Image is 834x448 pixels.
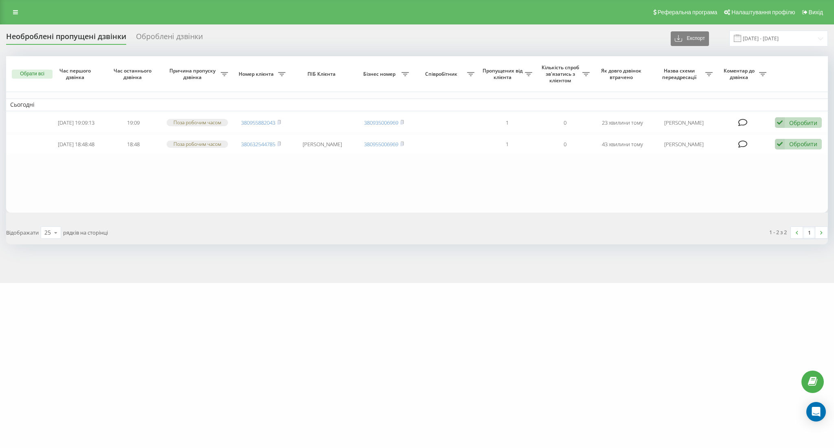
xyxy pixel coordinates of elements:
span: Назва схеми переадресації [655,68,705,80]
span: Реферальна програма [658,9,718,15]
span: Причина пропуску дзвінка [166,68,221,80]
span: Вихід [809,9,823,15]
td: [PERSON_NAME] [651,134,717,154]
button: Експорт [671,31,709,46]
button: Обрати всі [12,70,53,79]
div: 1 - 2 з 2 [769,228,787,236]
div: Обробити [789,119,817,127]
span: Пропущених від клієнта [483,68,525,80]
span: Відображати [6,229,39,236]
a: 380935006969 [364,119,398,126]
div: Оброблені дзвінки [136,32,203,45]
div: Необроблені пропущені дзвінки [6,32,126,45]
div: Поза робочим часом [167,119,228,126]
td: 1 [478,134,536,154]
span: ПІБ Клієнта [296,71,348,77]
td: [DATE] 19:09:13 [47,113,105,133]
span: Номер клієнта [236,71,278,77]
span: Налаштування профілю [731,9,795,15]
span: Співробітник [417,71,467,77]
td: 23 хвилини тому [594,113,651,133]
td: 18:48 [105,134,162,154]
div: Поза робочим часом [167,141,228,147]
td: 43 хвилини тому [594,134,651,154]
td: [PERSON_NAME] [290,134,355,154]
td: [DATE] 18:48:48 [47,134,105,154]
div: Open Intercom Messenger [806,402,826,422]
span: Коментар до дзвінка [721,68,759,80]
td: 1 [478,113,536,133]
td: Сьогодні [6,99,828,111]
span: Кількість спроб зв'язатись з клієнтом [540,64,582,83]
td: 0 [536,134,594,154]
span: рядків на сторінці [63,229,108,236]
a: 380632544785 [241,141,275,148]
span: Час першого дзвінка [54,68,98,80]
div: 25 [44,228,51,237]
span: Час останнього дзвінка [111,68,156,80]
span: Як довго дзвінок втрачено [600,68,645,80]
td: [PERSON_NAME] [651,113,717,133]
a: 380955882043 [241,119,275,126]
div: Обробити [789,140,817,148]
a: 1 [803,227,815,238]
span: Бізнес номер [360,71,402,77]
td: 19:09 [105,113,162,133]
td: 0 [536,113,594,133]
a: 380955006969 [364,141,398,148]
